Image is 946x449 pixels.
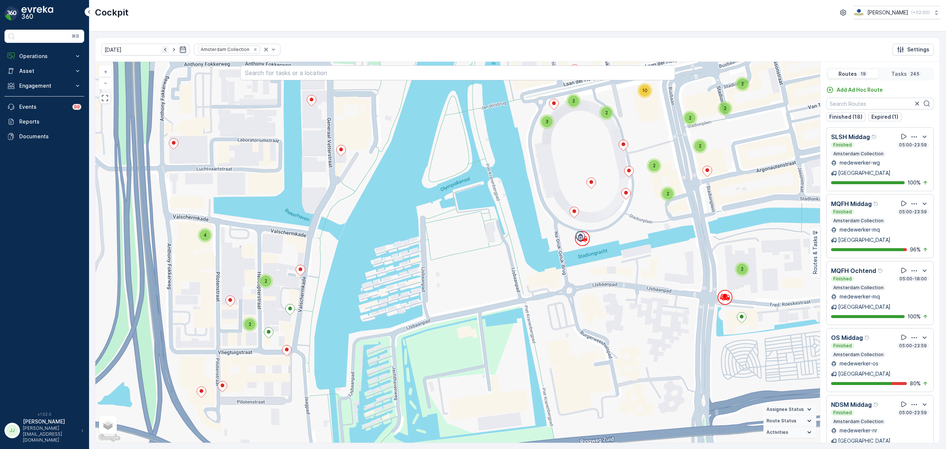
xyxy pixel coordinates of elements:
[6,425,18,436] div: JJ
[907,46,929,53] p: Settings
[653,163,656,168] span: 2
[833,285,884,291] p: Amsterdam Collection
[910,246,921,253] p: 96 %
[718,101,732,116] div: 2
[864,335,870,341] div: Help Tooltip Icon
[647,158,661,173] div: 2
[871,113,898,121] p: Expired (1)
[637,83,652,98] div: 10
[891,70,907,78] p: Tasks
[833,419,884,425] p: Amsterdam Collection
[19,103,68,111] p: Events
[735,77,750,91] div: 2
[763,404,816,415] summary: Assignee Status
[101,44,190,55] input: dd/mm/yyyy
[831,266,876,275] p: MQFH Ochtend
[838,236,891,244] p: [GEOGRAPHIC_DATA]
[249,321,251,327] span: 2
[741,266,743,272] span: 2
[838,303,891,311] p: [GEOGRAPHIC_DATA]
[838,226,880,233] p: medewerker-mq
[724,105,726,111] span: 2
[831,333,863,342] p: OS Middag
[867,9,908,16] p: [PERSON_NAME]
[23,418,78,425] p: [PERSON_NAME]
[898,209,928,215] p: 05:00-23:59
[831,199,872,208] p: MQFH Middag
[19,82,69,90] p: Engagement
[860,71,867,77] p: 19
[545,119,548,124] span: 3
[838,293,880,300] p: medewerker-mq
[908,313,921,320] p: 100 %
[599,105,614,120] div: 2
[4,412,84,416] span: v 1.52.0
[829,113,862,121] p: Finished (18)
[833,352,884,358] p: Amsterdam Collection
[689,115,691,121] span: 2
[240,65,675,80] input: Search for tasks or a location
[854,9,864,17] img: basis-logo_rgb2x.png
[831,132,870,141] p: SLSH Middag
[854,6,940,19] button: [PERSON_NAME](+02:00)
[838,159,880,166] p: medewerker-wg
[693,139,707,153] div: 2
[104,80,108,86] span: −
[23,425,78,443] p: [PERSON_NAME][EMAIL_ADDRESS][DOMAIN_NAME]
[763,415,816,427] summary: Route Status
[4,99,84,114] a: Events99
[910,380,921,387] p: 80 %
[910,71,920,77] p: 245
[833,142,853,148] p: Finished
[97,433,122,443] img: Google
[878,268,884,274] div: Help Tooltip Icon
[19,133,81,140] p: Documents
[833,218,884,224] p: Amsterdam Collection
[683,111,697,125] div: 2
[838,70,857,78] p: Routes
[838,360,878,367] p: medewerker-os
[4,78,84,93] button: Engagement
[898,343,928,349] p: 05:00-23:59
[74,104,80,110] p: 99
[911,10,930,16] p: ( +02:00 )
[198,228,212,243] div: 4
[899,276,928,282] p: 05:00-18:00
[898,410,928,416] p: 05:00-23:59
[97,433,122,443] a: Open this area in Google Maps (opens a new window)
[104,68,107,75] span: +
[19,53,69,60] p: Operations
[572,98,575,104] span: 2
[19,118,81,125] p: Reports
[251,47,259,53] div: Remove Amsterdam Collection
[540,114,554,129] div: 3
[21,6,53,21] img: logo_dark-DEwI_e13.png
[100,417,116,433] a: Layers
[265,278,267,284] span: 2
[766,429,788,435] span: Activities
[4,418,84,443] button: JJ[PERSON_NAME][PERSON_NAME][EMAIL_ADDRESS][DOMAIN_NAME]
[667,191,669,196] span: 2
[871,134,877,140] div: Help Tooltip Icon
[811,236,819,274] p: Routes & Tasks
[242,317,257,332] div: 2
[204,232,207,238] span: 4
[833,410,853,416] p: Finished
[735,262,749,277] div: 2
[831,400,872,409] p: NDSM Middag
[838,169,891,177] p: [GEOGRAPHIC_DATA]
[838,370,891,378] p: [GEOGRAPHIC_DATA]
[19,67,69,75] p: Asset
[833,343,853,349] p: Finished
[660,186,675,201] div: 2
[833,209,853,215] p: Finished
[833,276,853,282] p: Finished
[826,98,934,109] input: Search Routes
[72,33,79,39] p: ⌘B
[898,142,928,148] p: 05:00-23:59
[741,81,744,87] span: 2
[198,46,251,53] div: Amsterdam Collection
[833,151,884,157] p: Amsterdam Collection
[892,44,934,55] button: Settings
[873,201,879,207] div: Help Tooltip Icon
